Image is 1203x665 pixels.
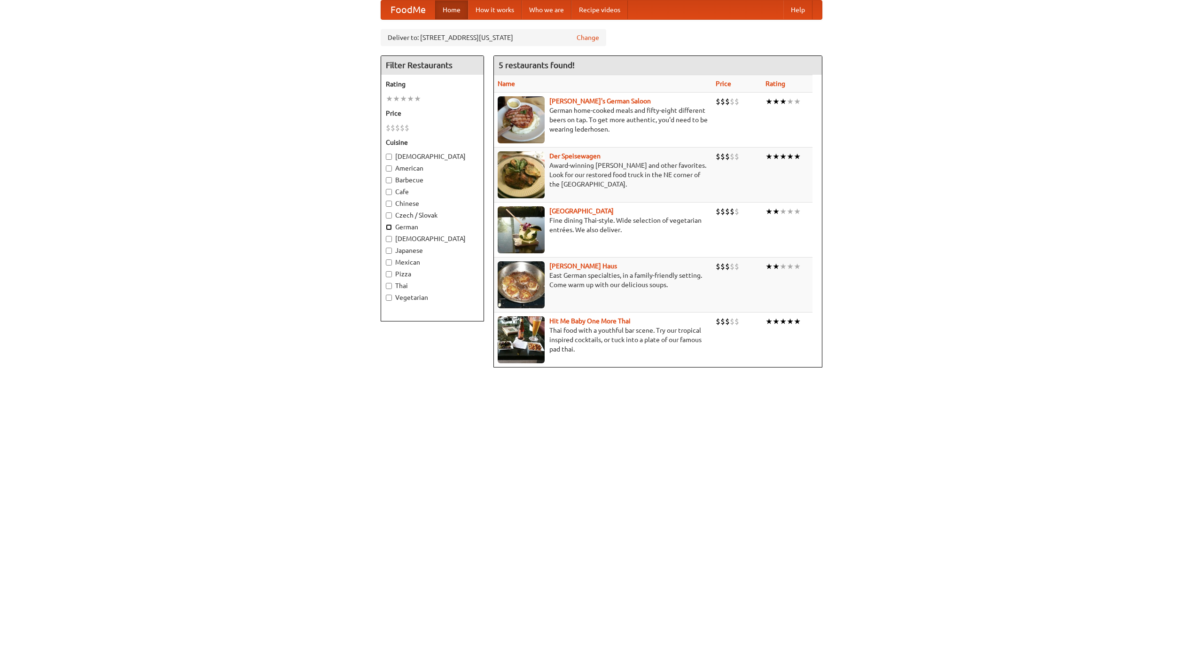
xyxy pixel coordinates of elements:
a: Home [435,0,468,19]
li: ★ [773,151,780,162]
label: Thai [386,281,479,290]
a: Recipe videos [571,0,628,19]
input: Barbecue [386,177,392,183]
h5: Cuisine [386,138,479,147]
li: $ [725,261,730,272]
li: ★ [407,94,414,104]
a: Help [783,0,812,19]
li: $ [720,96,725,107]
a: Change [577,33,599,42]
label: Japanese [386,246,479,255]
li: ★ [787,96,794,107]
li: $ [720,206,725,217]
li: $ [734,316,739,327]
ng-pluralize: 5 restaurants found! [499,61,575,70]
li: ★ [766,316,773,327]
li: ★ [794,316,801,327]
li: ★ [787,151,794,162]
li: $ [400,123,405,133]
li: ★ [773,261,780,272]
input: Cafe [386,189,392,195]
li: $ [730,151,734,162]
li: $ [716,151,720,162]
label: American [386,164,479,173]
input: Mexican [386,259,392,266]
a: Hit Me Baby One More Thai [549,317,631,325]
p: Award-winning [PERSON_NAME] and other favorites. Look for our restored food truck in the NE corne... [498,161,708,189]
input: Pizza [386,271,392,277]
input: [DEMOGRAPHIC_DATA] [386,236,392,242]
input: Japanese [386,248,392,254]
li: ★ [794,206,801,217]
img: esthers.jpg [498,96,545,143]
a: How it works [468,0,522,19]
li: $ [720,261,725,272]
label: Czech / Slovak [386,211,479,220]
img: satay.jpg [498,206,545,253]
li: ★ [787,261,794,272]
li: ★ [400,94,407,104]
p: Fine dining Thai-style. Wide selection of vegetarian entrées. We also deliver. [498,216,708,235]
a: Name [498,80,515,87]
h5: Rating [386,79,479,89]
input: Chinese [386,201,392,207]
li: ★ [787,316,794,327]
input: Thai [386,283,392,289]
li: $ [725,96,730,107]
li: $ [730,316,734,327]
input: Vegetarian [386,295,392,301]
label: Cafe [386,187,479,196]
li: $ [391,123,395,133]
img: kohlhaus.jpg [498,261,545,308]
li: ★ [414,94,421,104]
li: ★ [773,206,780,217]
li: $ [720,316,725,327]
a: FoodMe [381,0,435,19]
li: $ [395,123,400,133]
h5: Price [386,109,479,118]
label: Chinese [386,199,479,208]
li: $ [734,261,739,272]
li: ★ [386,94,393,104]
label: Mexican [386,258,479,267]
b: [PERSON_NAME] Haus [549,262,617,270]
li: ★ [766,206,773,217]
input: German [386,224,392,230]
label: Pizza [386,269,479,279]
a: Der Speisewagen [549,152,601,160]
li: ★ [766,261,773,272]
div: Deliver to: [STREET_ADDRESS][US_STATE] [381,29,606,46]
li: $ [405,123,409,133]
a: Price [716,80,731,87]
li: ★ [780,206,787,217]
label: Barbecue [386,175,479,185]
li: ★ [766,151,773,162]
img: speisewagen.jpg [498,151,545,198]
li: ★ [780,96,787,107]
li: $ [725,151,730,162]
a: [GEOGRAPHIC_DATA] [549,207,614,215]
label: German [386,222,479,232]
li: $ [716,316,720,327]
li: $ [734,151,739,162]
p: East German specialties, in a family-friendly setting. Come warm up with our delicious soups. [498,271,708,289]
p: German home-cooked meals and fifty-eight different beers on tap. To get more authentic, you'd nee... [498,106,708,134]
li: $ [730,96,734,107]
label: [DEMOGRAPHIC_DATA] [386,152,479,161]
li: $ [725,206,730,217]
input: American [386,165,392,172]
li: $ [725,316,730,327]
li: ★ [794,96,801,107]
label: Vegetarian [386,293,479,302]
li: $ [734,206,739,217]
li: $ [730,206,734,217]
li: ★ [787,206,794,217]
h4: Filter Restaurants [381,56,484,75]
li: $ [734,96,739,107]
b: [PERSON_NAME]'s German Saloon [549,97,651,105]
li: $ [386,123,391,133]
a: Who we are [522,0,571,19]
